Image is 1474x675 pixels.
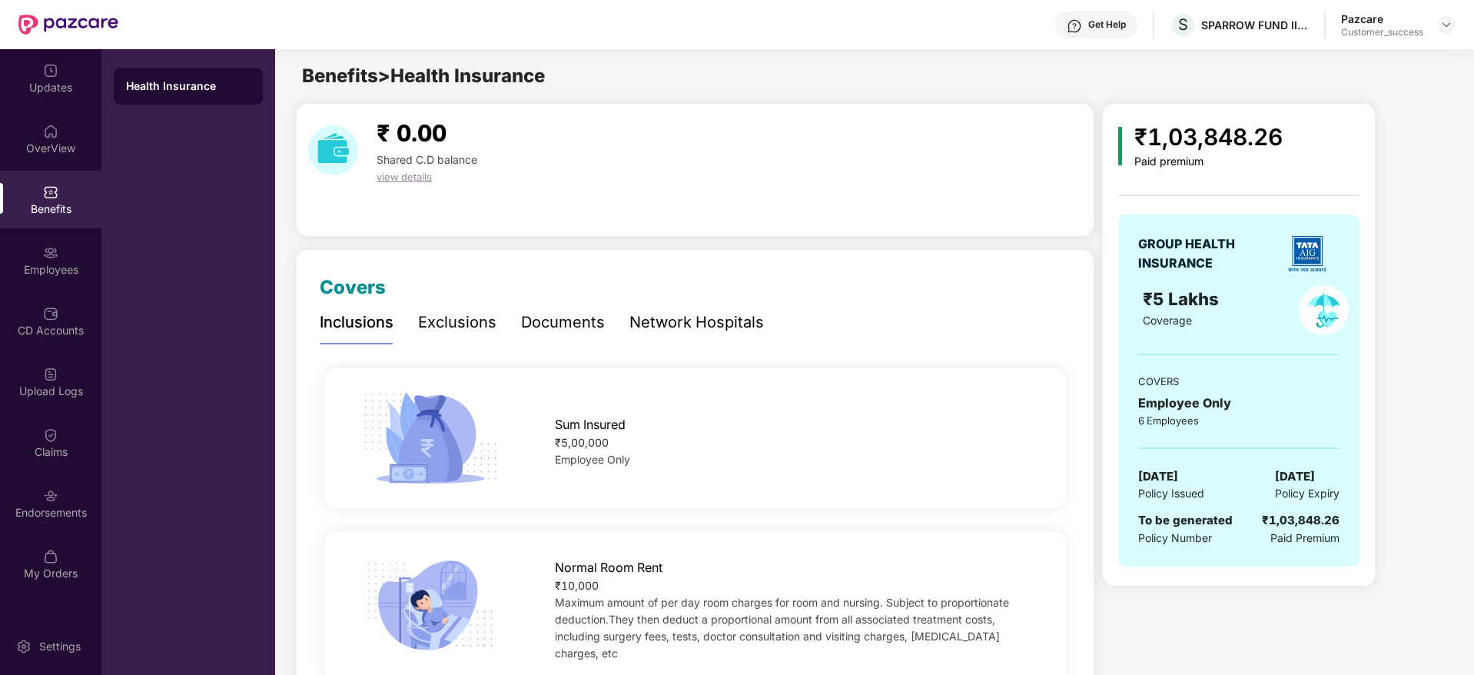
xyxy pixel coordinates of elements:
[1138,394,1340,413] div: Employee Only
[43,63,58,78] img: svg+xml;base64,PHN2ZyBpZD0iVXBkYXRlZCIgeG1sbnM9Imh0dHA6Ly93d3cudzMub3JnLzIwMDAvc3ZnIiB3aWR0aD0iMj...
[1138,374,1340,389] div: COVERS
[1440,18,1452,31] img: svg+xml;base64,PHN2ZyBpZD0iRHJvcGRvd24tMzJ4MzIiIHhtbG5zPSJodHRwOi8vd3d3LnczLm9yZy8yMDAwL3N2ZyIgd2...
[1280,227,1334,281] img: insurerLogo
[43,367,58,382] img: svg+xml;base64,PHN2ZyBpZD0iVXBsb2FkX0xvZ3MiIGRhdGEtbmFtZT0iVXBsb2FkIExvZ3MiIHhtbG5zPSJodHRwOi8vd3...
[555,558,662,577] span: Normal Room Rent
[43,124,58,139] img: svg+xml;base64,PHN2ZyBpZD0iSG9tZSIgeG1sbnM9Imh0dHA6Ly93d3cudzMub3JnLzIwMDAvc3ZnIiB3aWR0aD0iMjAiIG...
[1134,155,1283,168] div: Paid premium
[1138,531,1212,544] span: Policy Number
[1143,314,1192,327] span: Coverage
[1341,12,1423,26] div: Pazcare
[1275,467,1315,486] span: [DATE]
[320,311,393,334] div: Inclusions
[35,639,85,654] div: Settings
[555,434,1033,451] div: ₹5,00,000
[1262,511,1340,530] div: ₹1,03,848.26
[1088,18,1126,31] div: Get Help
[377,119,447,147] span: ₹ 0.00
[555,596,1009,660] span: Maximum amount of per day room charges for room and nursing. Subject to proportionate deduction.T...
[1067,18,1082,34] img: svg+xml;base64,PHN2ZyBpZD0iSGVscC0zMngzMiIgeG1sbnM9Imh0dHA6Ly93d3cudzMub3JnLzIwMDAvc3ZnIiB3aWR0aD...
[555,415,626,434] span: Sum Insured
[629,311,764,334] div: Network Hospitals
[1138,413,1340,428] div: 6 Employees
[555,577,1033,594] div: ₹10,000
[43,185,58,200] img: svg+xml;base64,PHN2ZyBpZD0iQmVuZWZpdHMiIHhtbG5zPSJodHRwOi8vd3d3LnczLm9yZy8yMDAwL3N2ZyIgd2lkdGg9Ij...
[1275,485,1340,502] span: Policy Expiry
[521,311,605,334] div: Documents
[1138,513,1233,527] span: To be generated
[377,171,432,183] span: view details
[1138,467,1178,486] span: [DATE]
[1299,285,1349,335] img: policyIcon
[357,387,503,489] img: icon
[1270,530,1340,547] span: Paid Premium
[43,306,58,321] img: svg+xml;base64,PHN2ZyBpZD0iQ0RfQWNjb3VudHMiIGRhdGEtbmFtZT0iQ0QgQWNjb3VudHMiIHhtbG5zPSJodHRwOi8vd3...
[357,555,503,657] img: icon
[43,245,58,261] img: svg+xml;base64,PHN2ZyBpZD0iRW1wbG95ZWVzIiB4bWxucz0iaHR0cDovL3d3dy53My5vcmcvMjAwMC9zdmciIHdpZHRoPS...
[1118,127,1122,165] img: icon
[16,639,32,654] img: svg+xml;base64,PHN2ZyBpZD0iU2V0dGluZy0yMHgyMCIgeG1sbnM9Imh0dHA6Ly93d3cudzMub3JnLzIwMDAvc3ZnIiB3aW...
[302,65,545,87] span: Benefits > Health Insurance
[320,276,386,298] span: Covers
[555,453,630,466] span: Employee Only
[43,427,58,443] img: svg+xml;base64,PHN2ZyBpZD0iQ2xhaW0iIHhtbG5zPSJodHRwOi8vd3d3LnczLm9yZy8yMDAwL3N2ZyIgd2lkdGg9IjIwIi...
[43,488,58,504] img: svg+xml;base64,PHN2ZyBpZD0iRW5kb3JzZW1lbnRzIiB4bWxucz0iaHR0cDovL3d3dy53My5vcmcvMjAwMC9zdmciIHdpZH...
[377,153,477,166] span: Shared C.D balance
[418,311,496,334] div: Exclusions
[43,549,58,564] img: svg+xml;base64,PHN2ZyBpZD0iTXlfT3JkZXJzIiBkYXRhLW5hbWU9Ik15IE9yZGVycyIgeG1sbnM9Imh0dHA6Ly93d3cudz...
[1138,234,1273,273] div: GROUP HEALTH INSURANCE
[1201,18,1309,32] div: SPARROW FUND II ADVISORS LLP
[1341,26,1423,38] div: Customer_success
[1138,485,1204,502] span: Policy Issued
[126,78,251,94] div: Health Insurance
[1134,119,1283,155] div: ₹1,03,848.26
[18,15,118,35] img: New Pazcare Logo
[1178,15,1188,34] span: S
[1143,288,1223,309] span: ₹5 Lakhs
[308,125,358,175] img: download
